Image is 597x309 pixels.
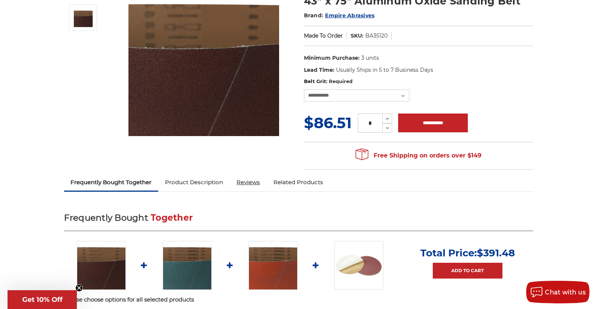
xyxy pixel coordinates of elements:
span: Chat with us [545,289,586,296]
dt: SKU: [351,32,363,40]
label: Belt Grit: [304,78,533,85]
dt: Lead Time: [304,66,334,74]
small: Required [329,78,353,84]
a: Frequently Bought Together [64,174,159,191]
span: Together [151,212,193,223]
span: Brand: [304,12,324,19]
div: Get 10% OffClose teaser [8,290,77,309]
dd: Usually Ships in 5 to 7 Business Days [336,66,433,74]
span: Made To Order [304,32,343,39]
a: Add to Cart [433,263,502,279]
p: Please choose options for all selected products [64,295,533,304]
a: Reviews [230,174,267,191]
button: Chat with us [526,281,589,303]
button: Close teaser [75,284,83,292]
img: 43" x 75" Aluminum Oxide Sanding Belt [74,8,93,27]
a: Empire Abrasives [325,12,374,19]
span: Get 10% Off [22,295,63,304]
a: Product Description [158,174,230,191]
span: $391.48 [477,247,515,259]
span: $86.51 [304,114,352,132]
img: 43" x 75" Aluminum Oxide Sanding Belt [77,241,126,290]
span: Free Shipping on orders over $149 [356,148,481,163]
span: Frequently Bought [64,212,148,223]
dd: 3 units [361,54,379,62]
dd: BA35120 [365,32,388,40]
dt: Minimum Purchase: [304,54,360,62]
a: Related Products [267,174,330,191]
p: Total Price: [420,247,515,259]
